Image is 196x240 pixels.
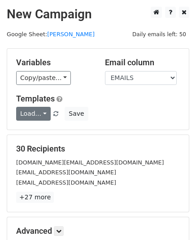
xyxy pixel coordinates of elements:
[16,107,51,121] a: Load...
[65,107,88,121] button: Save
[16,58,91,67] h5: Variables
[47,31,95,38] a: [PERSON_NAME]
[16,144,180,154] h5: 30 Recipients
[7,31,95,38] small: Google Sheet:
[16,169,116,176] small: [EMAIL_ADDRESS][DOMAIN_NAME]
[16,226,180,236] h5: Advanced
[16,159,164,166] small: [DOMAIN_NAME][EMAIL_ADDRESS][DOMAIN_NAME]
[129,29,189,39] span: Daily emails left: 50
[105,58,180,67] h5: Email column
[129,31,189,38] a: Daily emails left: 50
[16,94,55,103] a: Templates
[16,179,116,186] small: [EMAIL_ADDRESS][DOMAIN_NAME]
[16,192,54,203] a: +27 more
[7,7,189,22] h2: New Campaign
[16,71,71,85] a: Copy/paste...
